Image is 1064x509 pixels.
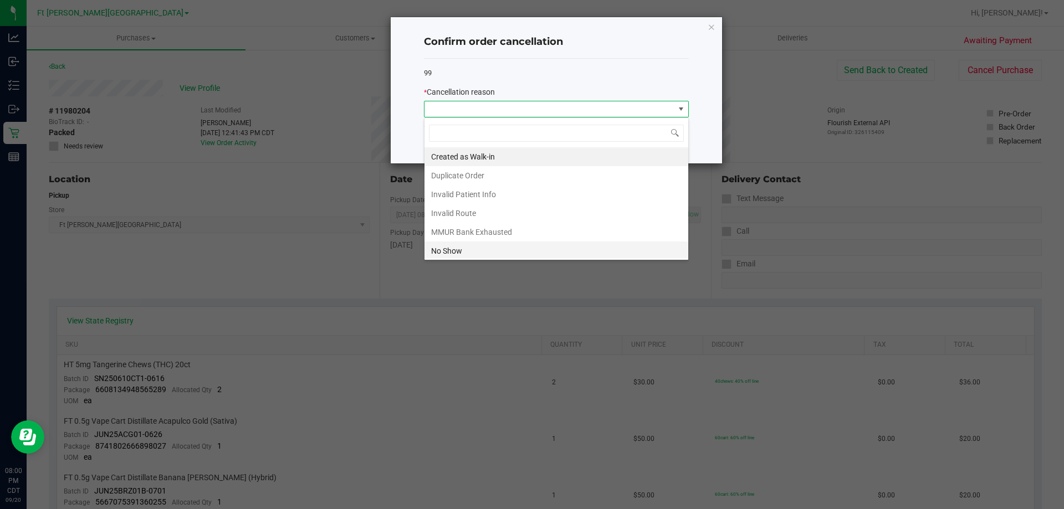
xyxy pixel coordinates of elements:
li: Invalid Route [424,204,688,223]
span: Cancellation reason [427,88,495,96]
li: No Show [424,241,688,260]
li: Duplicate Order [424,166,688,185]
h4: Confirm order cancellation [424,35,689,49]
li: MMUR Bank Exhausted [424,223,688,241]
li: Invalid Patient Info [424,185,688,204]
button: Close [708,20,715,33]
iframe: Resource center [11,420,44,454]
li: Created as Walk-in [424,147,688,166]
span: 99 [424,69,432,77]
